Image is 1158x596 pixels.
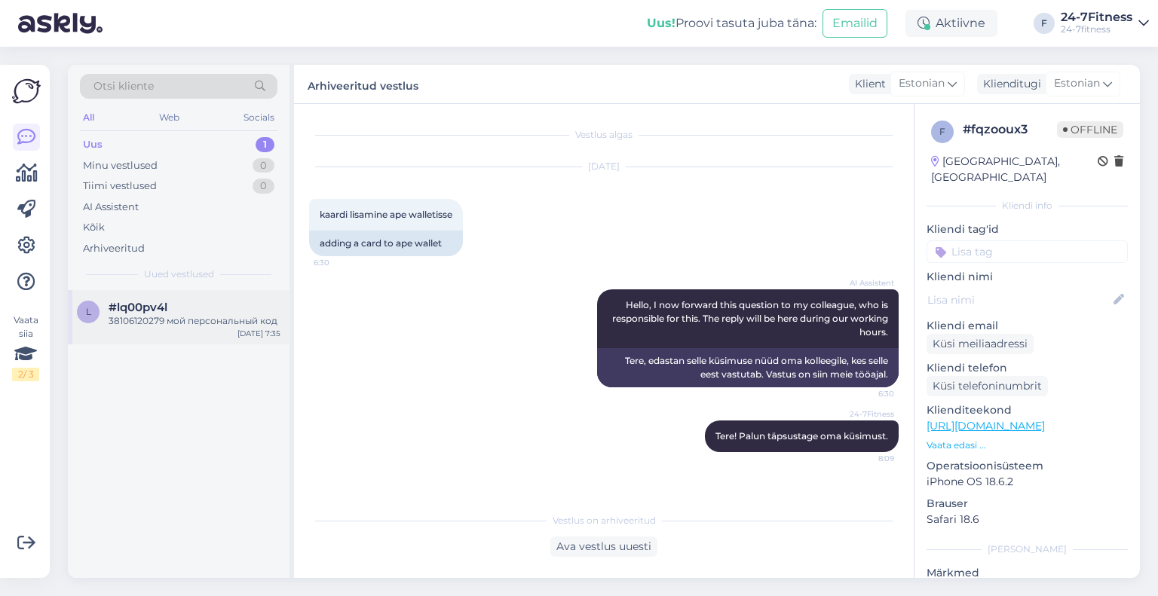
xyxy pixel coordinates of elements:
[931,154,1098,185] div: [GEOGRAPHIC_DATA], [GEOGRAPHIC_DATA]
[83,241,145,256] div: Arhiveeritud
[838,408,894,420] span: 24-7Fitness
[963,121,1057,139] div: # fqzooux3
[823,9,887,38] button: Emailid
[927,376,1048,396] div: Küsi telefoninumbrit
[156,108,182,127] div: Web
[927,318,1128,334] p: Kliendi email
[927,439,1128,452] p: Vaata edasi ...
[550,536,657,557] div: Ava vestlus uuesti
[927,360,1128,376] p: Kliendi telefon
[83,179,157,194] div: Tiimi vestlused
[647,16,675,30] b: Uus!
[927,496,1128,512] p: Brauser
[647,14,816,32] div: Proovi tasuta juba täna:
[237,328,280,339] div: [DATE] 7:35
[80,108,97,127] div: All
[838,277,894,289] span: AI Assistent
[308,74,418,94] label: Arhiveeritud vestlus
[83,158,158,173] div: Minu vestlused
[927,419,1045,432] a: [URL][DOMAIN_NAME]
[83,200,139,215] div: AI Assistent
[899,75,945,92] span: Estonian
[93,78,154,94] span: Otsi kliente
[905,10,997,37] div: Aktiivne
[12,313,39,381] div: Vaata siia
[309,128,899,142] div: Vestlus algas
[314,257,370,268] span: 6:30
[12,368,39,381] div: 2 / 3
[939,126,945,137] span: f
[927,543,1128,556] div: [PERSON_NAME]
[927,474,1128,490] p: iPhone OS 18.6.2
[849,76,886,92] div: Klient
[253,179,274,194] div: 0
[12,77,41,105] img: Askly Logo
[927,334,1034,354] div: Küsi meiliaadressi
[144,267,214,281] span: Uued vestlused
[109,301,167,314] span: #lq00pv4l
[597,348,899,387] div: Tere, edastan selle küsimuse nüüd oma kolleegile, kes selle eest vastutab. Vastus on siin meie tö...
[1061,11,1149,35] a: 24-7Fitness24-7fitness
[927,269,1128,285] p: Kliendi nimi
[309,160,899,173] div: [DATE]
[927,292,1111,308] input: Lisa nimi
[309,231,463,256] div: adding a card to ape wallet
[83,137,103,152] div: Uus
[240,108,277,127] div: Socials
[1057,121,1123,138] span: Offline
[927,458,1128,474] p: Operatsioonisüsteem
[927,565,1128,581] p: Märkmed
[320,209,452,220] span: kaardi lisamine ape walletisse
[927,199,1128,212] div: Kliendi info
[253,158,274,173] div: 0
[256,137,274,152] div: 1
[927,222,1128,237] p: Kliendi tag'id
[927,402,1128,418] p: Klienditeekond
[838,453,894,464] span: 8:09
[838,388,894,399] span: 6:30
[927,240,1128,263] input: Lisa tag
[715,430,888,442] span: Tere! Palun täpsustage oma küsimust.
[1034,13,1055,34] div: F
[977,76,1041,92] div: Klienditugi
[1061,23,1132,35] div: 24-7fitness
[1061,11,1132,23] div: 24-7Fitness
[1054,75,1100,92] span: Estonian
[83,220,105,235] div: Kõik
[553,514,656,527] span: Vestlus on arhiveeritud
[109,314,280,328] div: 38106120279 мой персональный код
[927,512,1128,527] p: Safari 18.6
[612,299,890,338] span: Hello, I now forward this question to my colleague, who is responsible for this. The reply will b...
[86,306,91,317] span: l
